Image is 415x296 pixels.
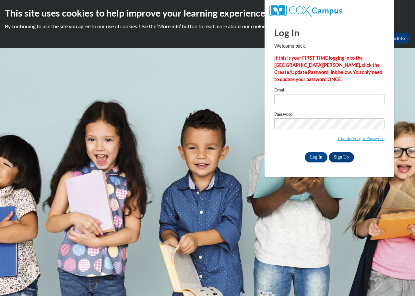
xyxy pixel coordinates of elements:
[274,55,382,82] strong: If this is your FIRST TIME logging in to the [GEOGRAPHIC_DATA][PERSON_NAME], click the Create/Upd...
[274,88,385,94] label: Email
[269,5,342,17] img: COX Campus
[305,152,327,162] input: Log In
[380,33,410,43] a: More Info
[5,23,410,30] p: By continuing to use the site you agree to our use of cookies. Use the ‘More info’ button to read...
[389,270,410,291] iframe: Button to launch messaging window
[274,112,385,118] label: Password
[274,42,385,50] p: Welcome back!
[274,26,385,39] h1: Log In
[329,152,354,162] a: Sign Up
[5,6,410,19] h2: This site uses cookies to help improve your learning experience.
[338,136,385,141] a: Update/Forgot Password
